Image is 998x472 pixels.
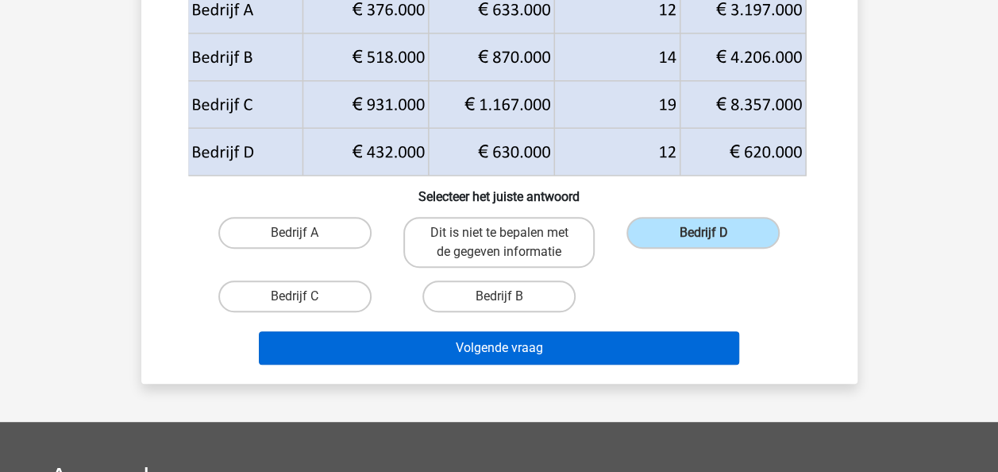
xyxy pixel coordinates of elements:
label: Bedrijf D [626,217,780,249]
label: Bedrijf A [218,217,372,249]
button: Volgende vraag [259,331,739,365]
h6: Selecteer het juiste antwoord [167,176,832,204]
label: Bedrijf B [422,280,576,312]
label: Dit is niet te bepalen met de gegeven informatie [403,217,595,268]
label: Bedrijf C [218,280,372,312]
